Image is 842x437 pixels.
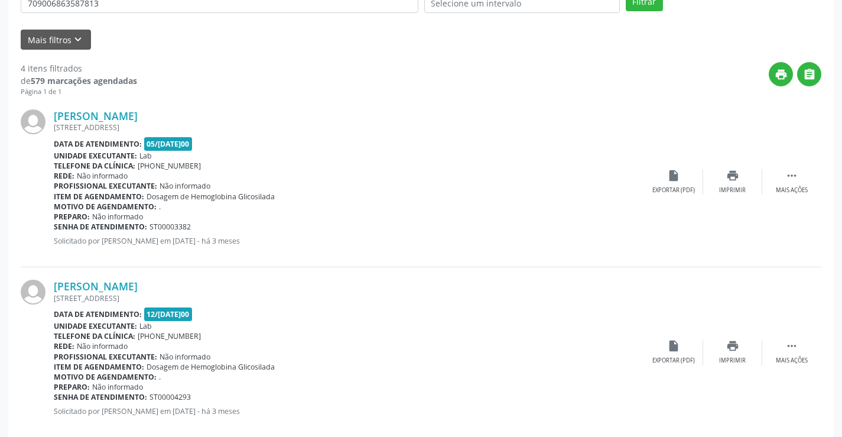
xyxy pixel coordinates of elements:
[21,62,137,75] div: 4 itens filtrados
[159,372,161,382] span: .
[803,68,816,81] i: 
[159,202,161,212] span: .
[54,372,157,382] b: Motivo de agendamento:
[54,202,157,212] b: Motivo de agendamento:
[785,169,798,182] i: 
[54,352,157,362] b: Profissional executante:
[54,151,137,161] b: Unidade executante:
[149,392,191,402] span: ST00004293
[54,222,147,232] b: Senha de atendimento:
[21,109,45,134] img: img
[21,280,45,305] img: img
[77,171,128,181] span: Não informado
[92,382,143,392] span: Não informado
[54,109,138,122] a: [PERSON_NAME]
[667,169,680,182] i: insert_drive_file
[139,321,152,331] span: Lab
[139,151,152,161] span: Lab
[54,161,135,171] b: Telefone da clínica:
[21,30,91,50] button: Mais filtroskeyboard_arrow_down
[31,75,137,86] strong: 579 marcações agendadas
[726,169,739,182] i: print
[667,339,680,352] i: insert_drive_file
[775,68,788,81] i: print
[54,382,90,392] b: Preparo:
[719,186,746,195] div: Imprimir
[54,280,138,293] a: [PERSON_NAME]
[54,341,74,351] b: Rede:
[54,406,644,416] p: Solicitado por [PERSON_NAME] em [DATE] - há 3 meses
[797,62,821,86] button: 
[21,87,137,97] div: Página 1 de 1
[54,321,137,331] b: Unidade executante:
[138,161,201,171] span: [PHONE_NUMBER]
[769,62,793,86] button: print
[54,171,74,181] b: Rede:
[71,33,84,46] i: keyboard_arrow_down
[54,331,135,341] b: Telefone da clínica:
[149,222,191,232] span: ST00003382
[54,392,147,402] b: Senha de atendimento:
[776,357,808,365] div: Mais ações
[785,339,798,352] i: 
[160,181,210,191] span: Não informado
[652,357,695,365] div: Exportar (PDF)
[144,137,193,151] span: 05/[DATE]00
[92,212,143,222] span: Não informado
[160,352,210,362] span: Não informado
[54,212,90,222] b: Preparo:
[776,186,808,195] div: Mais ações
[21,75,137,87] div: de
[147,362,275,372] span: Dosagem de Hemoglobina Glicosilada
[147,192,275,202] span: Dosagem de Hemoglobina Glicosilada
[54,236,644,246] p: Solicitado por [PERSON_NAME] em [DATE] - há 3 meses
[54,139,142,149] b: Data de atendimento:
[144,307,193,321] span: 12/[DATE]00
[54,309,142,319] b: Data de atendimento:
[54,122,644,132] div: [STREET_ADDRESS]
[652,186,695,195] div: Exportar (PDF)
[54,192,144,202] b: Item de agendamento:
[54,181,157,191] b: Profissional executante:
[54,293,644,303] div: [STREET_ADDRESS]
[54,362,144,372] b: Item de agendamento:
[719,357,746,365] div: Imprimir
[726,339,739,352] i: print
[77,341,128,351] span: Não informado
[138,331,201,341] span: [PHONE_NUMBER]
